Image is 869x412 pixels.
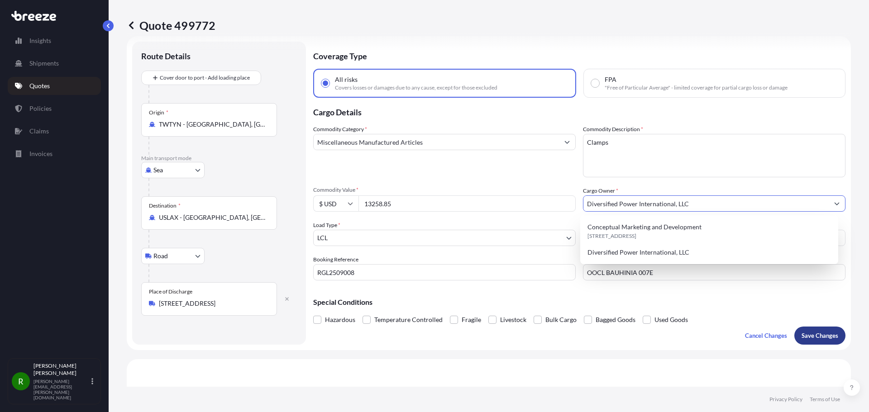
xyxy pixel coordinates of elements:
p: Policies [29,104,52,113]
label: Cargo Owner [583,186,618,195]
span: Bagged Goods [596,313,635,327]
input: Destination [159,213,266,222]
span: Cover door to port - Add loading place [160,73,250,82]
p: Quote 499772 [127,18,215,33]
span: LCL [317,233,328,242]
span: All risks [335,75,358,84]
span: Sea [153,166,163,175]
p: Cargo Details [313,98,845,125]
span: FPA [605,75,616,84]
p: Insights [29,36,51,45]
input: Your internal reference [313,264,576,280]
input: Enter name [583,264,845,280]
span: R [18,377,24,386]
p: Claims [29,127,49,136]
label: Commodity Description [583,125,643,134]
span: Hazardous [325,313,355,327]
span: Diversified Power International, LLC [587,248,689,257]
input: Type amount [358,195,576,212]
p: Main transport mode [141,155,297,162]
span: Temperature Controlled [374,313,443,327]
input: Select a commodity type [314,134,559,150]
input: Place of Discharge [159,299,266,308]
span: Conceptual Marketing and Development [587,223,702,232]
div: Suggestions [584,219,835,260]
span: Road [153,251,168,260]
p: Special Conditions [313,298,845,306]
p: [PERSON_NAME][EMAIL_ADDRESS][PERSON_NAME][DOMAIN_NAME] [33,379,90,400]
textarea: Clamps [583,134,845,177]
span: Commodity Value [313,186,576,194]
button: Select transport [141,162,205,178]
button: Select transport [141,248,205,264]
p: Coverage Type [313,42,845,69]
button: Show suggestions [829,195,845,212]
p: Shipments [29,59,59,68]
span: Bulk Cargo [545,313,577,327]
label: Commodity Category [313,125,367,134]
p: Route Details [141,51,191,62]
p: Cancel Changes [745,331,787,340]
span: Livestock [500,313,526,327]
input: Full name [583,195,829,212]
p: Quotes [29,81,50,90]
p: Terms of Use [810,396,840,403]
input: Origin [159,120,266,129]
div: Destination [149,202,181,209]
span: Fragile [462,313,481,327]
button: Show suggestions [559,134,575,150]
p: Save Changes [802,331,838,340]
span: "Free of Particular Average" - limited coverage for partial cargo loss or damage [605,84,788,91]
p: Privacy Policy [769,396,802,403]
span: Covers losses or damages due to any cause, except for those excluded [335,84,497,91]
label: Booking Reference [313,255,358,264]
p: Invoices [29,149,53,158]
span: [STREET_ADDRESS] [587,232,636,241]
p: [PERSON_NAME] [PERSON_NAME] [33,362,90,377]
span: Load Type [313,221,340,230]
div: Origin [149,109,168,116]
span: Used Goods [654,313,688,327]
div: Place of Discharge [149,288,192,295]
